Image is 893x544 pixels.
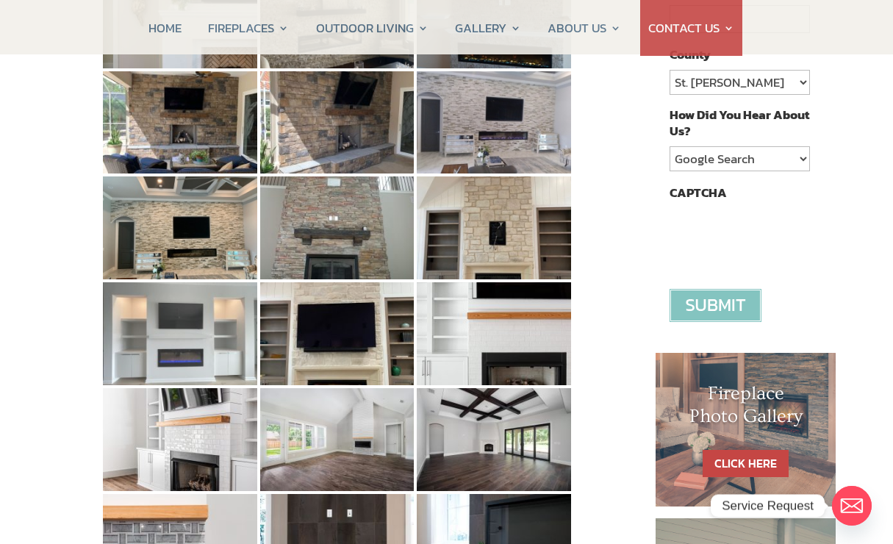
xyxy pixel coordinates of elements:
img: 14 [260,282,415,385]
h1: Fireplace Photo Gallery [685,382,807,435]
input: Submit [670,289,761,322]
img: 12 [417,176,571,279]
iframe: reCAPTCHA [670,208,893,265]
label: CAPTCHA [670,185,727,201]
label: How Did You Hear About Us? [670,107,809,139]
a: CLICK HERE [703,450,789,477]
img: 17 [260,388,415,491]
img: 11 [260,176,415,279]
img: 15 [417,282,571,385]
label: County [670,46,711,62]
img: 18 [417,388,571,491]
img: 9 [417,71,571,174]
img: 13 [103,282,257,385]
a: Email [832,486,872,526]
img: 16 [103,388,257,491]
img: 8 [260,71,415,174]
img: 10 [103,176,257,279]
img: 7 [103,71,257,174]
